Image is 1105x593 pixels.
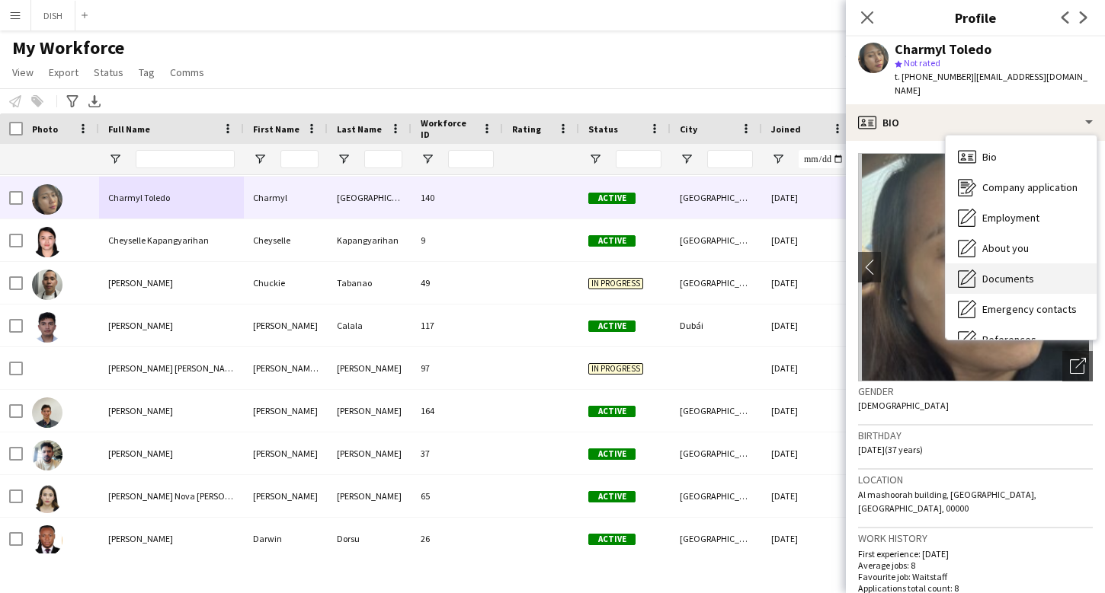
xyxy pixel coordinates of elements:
[32,123,58,135] span: Photo
[858,571,1093,582] p: Favourite job: Waitstaff
[412,262,503,304] div: 49
[364,150,402,168] input: Last Name Filter Input
[858,473,1093,486] h3: Location
[85,92,104,110] app-action-btn: Export XLSX
[858,153,1093,381] img: Crew avatar or photo
[253,123,299,135] span: First Name
[94,65,123,79] span: Status
[588,406,636,417] span: Active
[49,65,78,79] span: Export
[982,272,1034,285] span: Documents
[32,312,62,343] img: Cristian Calala
[895,71,1087,96] span: | [EMAIL_ADDRESS][DOMAIN_NAME]
[671,518,762,560] div: [GEOGRAPHIC_DATA]
[707,150,753,168] input: City Filter Input
[858,531,1093,545] h3: Work history
[982,180,1078,194] span: Company application
[32,483,62,513] img: Daniela Nova Martínez
[108,123,150,135] span: Full Name
[12,65,34,79] span: View
[858,400,949,411] span: [DEMOGRAPHIC_DATA]
[799,150,844,168] input: Joined Filter Input
[31,1,75,30] button: DISH
[337,152,351,166] button: Open Filter Menu
[762,304,854,346] div: [DATE]
[946,233,1097,263] div: About you
[946,294,1097,324] div: Emergency contacts
[133,62,161,82] a: Tag
[412,304,503,346] div: 117
[846,8,1105,27] h3: Profile
[762,432,854,474] div: [DATE]
[671,304,762,346] div: Dubái
[946,202,1097,233] div: Employment
[946,172,1097,202] div: Company application
[328,390,412,432] div: [PERSON_NAME]
[671,390,762,432] div: [GEOGRAPHIC_DATA]
[412,475,503,517] div: 65
[244,219,328,261] div: Cheyselle
[588,193,636,204] span: Active
[588,491,636,502] span: Active
[680,123,697,135] span: City
[164,62,210,82] a: Comms
[680,152,693,166] button: Open Filter Menu
[244,177,328,218] div: Charmyl
[244,390,328,432] div: [PERSON_NAME]
[32,269,62,300] img: Chuckie Tabanao
[108,448,173,459] span: [PERSON_NAME]
[32,227,62,257] img: Cheyselle Kapangyarihan
[616,150,661,168] input: Status Filter Input
[108,320,173,331] span: [PERSON_NAME]
[244,347,328,389] div: [PERSON_NAME] Carolina
[412,390,503,432] div: 164
[108,533,173,544] span: [PERSON_NAME]
[858,429,1093,442] h3: Birthday
[858,560,1093,571] p: Average jobs: 8
[108,234,209,246] span: Cheyselle Kapangyarihan
[858,384,1093,398] h3: Gender
[762,347,854,389] div: [DATE]
[328,219,412,261] div: Kapangyarihan
[108,362,239,374] span: [PERSON_NAME] [PERSON_NAME]
[771,123,801,135] span: Joined
[588,534,636,545] span: Active
[139,65,155,79] span: Tag
[412,518,503,560] div: 26
[946,142,1097,172] div: Bio
[858,444,923,455] span: [DATE] (37 years)
[244,518,328,560] div: Darwin
[982,333,1036,346] span: References
[762,177,854,218] div: [DATE]
[108,192,170,203] span: Charmyl Toledo
[588,123,618,135] span: Status
[982,211,1039,225] span: Employment
[588,363,643,375] span: In progress
[43,62,85,82] a: Export
[32,440,62,470] img: Daniel Vanegas
[280,150,319,168] input: First Name Filter Input
[421,117,476,140] span: Workforce ID
[762,475,854,517] div: [DATE]
[412,347,503,389] div: 97
[170,65,204,79] span: Comms
[32,397,62,428] img: Daniel Ivanko
[771,152,785,166] button: Open Filter Menu
[136,150,235,168] input: Full Name Filter Input
[328,304,412,346] div: Calala
[982,241,1029,255] span: About you
[904,57,940,69] span: Not rated
[946,263,1097,294] div: Documents
[1062,351,1093,381] div: Open photos pop-in
[895,71,974,82] span: t. [PHONE_NUMBER]
[6,62,40,82] a: View
[671,177,762,218] div: [GEOGRAPHIC_DATA], Deira
[328,347,412,389] div: [PERSON_NAME]
[328,475,412,517] div: [PERSON_NAME]
[671,262,762,304] div: [GEOGRAPHIC_DATA]
[412,432,503,474] div: 37
[12,37,124,59] span: My Workforce
[762,219,854,261] div: [DATE]
[244,262,328,304] div: Chuckie
[412,177,503,218] div: 140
